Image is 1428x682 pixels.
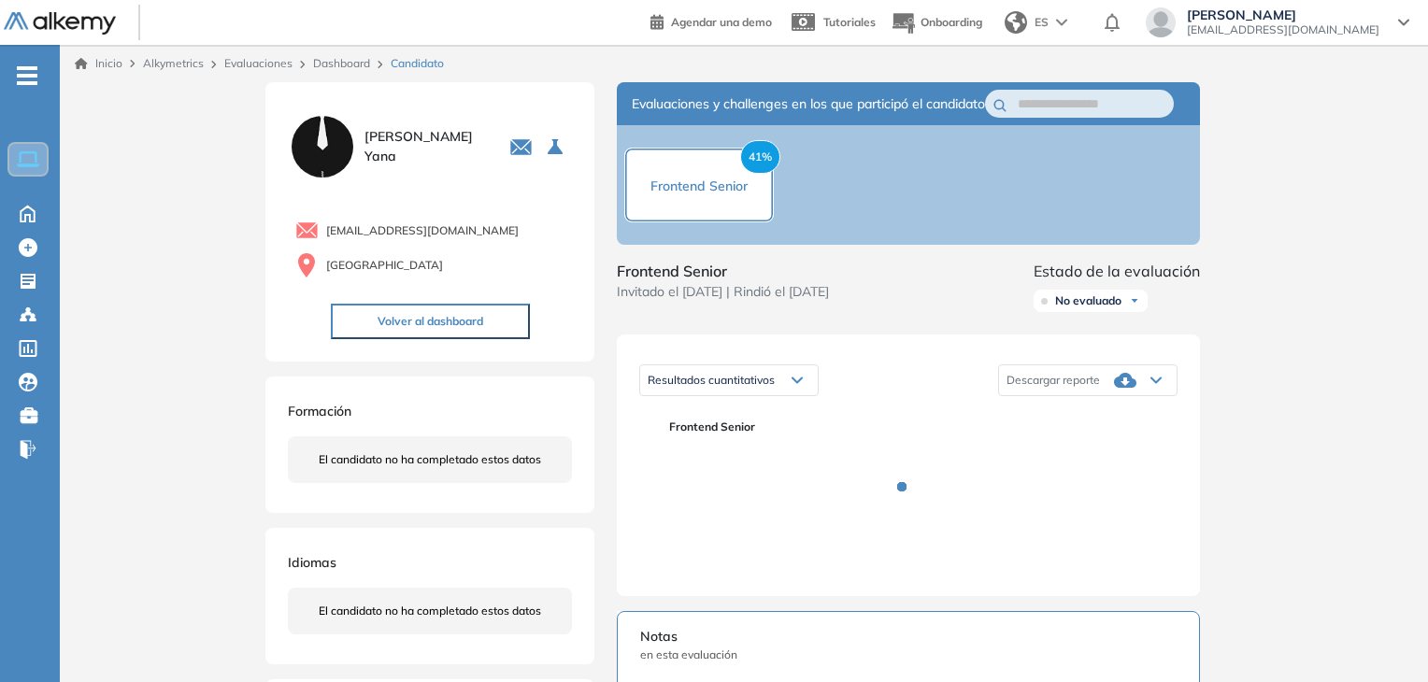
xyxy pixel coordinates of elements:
[1007,373,1100,388] span: Descargar reporte
[1129,295,1140,306] img: Ícono de flecha
[319,603,541,619] span: El candidato no ha completado estos datos
[288,554,336,571] span: Idiomas
[650,178,748,194] span: Frontend Senior
[1187,22,1379,37] span: [EMAIL_ADDRESS][DOMAIN_NAME]
[671,15,772,29] span: Agendar una demo
[617,260,829,282] span: Frontend Senior
[288,112,357,181] img: PROFILE_MENU_LOGO_USER
[1056,19,1067,26] img: arrow
[326,257,443,274] span: [GEOGRAPHIC_DATA]
[740,140,780,174] span: 41%
[823,15,876,29] span: Tutoriales
[891,3,982,43] button: Onboarding
[921,15,982,29] span: Onboarding
[313,56,370,70] a: Dashboard
[648,373,775,387] span: Resultados cuantitativos
[1035,14,1049,31] span: ES
[1005,11,1027,34] img: world
[75,55,122,72] a: Inicio
[1055,293,1121,308] span: No evaluado
[224,56,293,70] a: Evaluaciones
[326,222,519,239] span: [EMAIL_ADDRESS][DOMAIN_NAME]
[1034,260,1200,282] span: Estado de la evaluación
[331,304,530,339] button: Volver al dashboard
[1187,7,1379,22] span: [PERSON_NAME]
[17,74,37,78] i: -
[4,12,116,36] img: Logo
[143,56,204,70] span: Alkymetrics
[669,419,1163,435] span: Frontend Senior
[640,627,1177,646] span: Notas
[391,55,444,72] span: Candidato
[364,127,487,166] span: [PERSON_NAME] Yana
[632,94,985,114] span: Evaluaciones y challenges en los que participó el candidato
[640,646,1177,663] span: en esta evaluación
[617,282,829,302] span: Invitado el [DATE] | Rindió el [DATE]
[288,403,351,419] span: Formación
[319,451,541,468] span: El candidato no ha completado estos datos
[650,9,772,32] a: Agendar una demo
